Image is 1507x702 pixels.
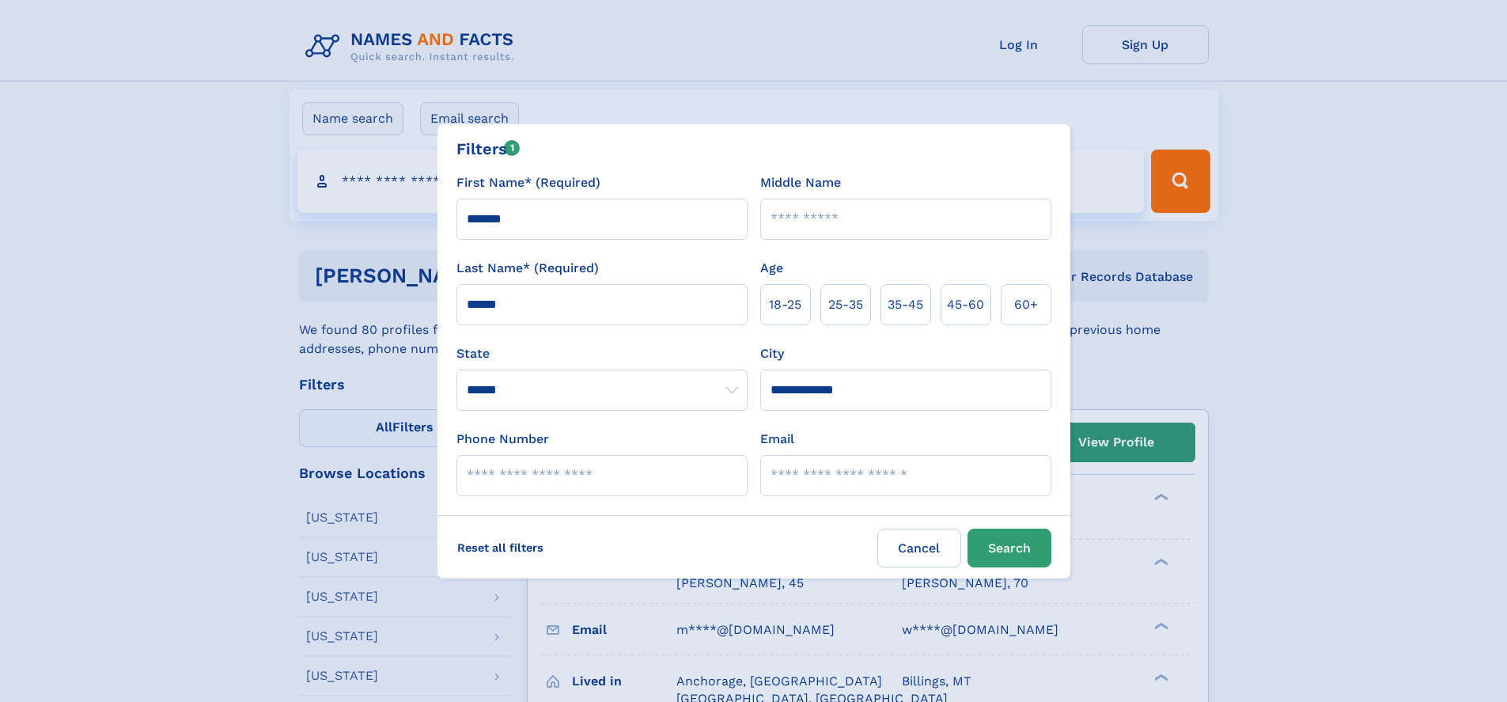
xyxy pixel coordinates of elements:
label: Email [760,430,794,449]
label: Middle Name [760,173,841,192]
label: City [760,344,784,363]
button: Search [967,529,1051,567]
span: 18‑25 [769,295,801,314]
div: Filters [456,137,521,161]
label: First Name* (Required) [456,173,600,192]
label: Phone Number [456,430,549,449]
span: 45‑60 [947,295,984,314]
span: 25‑35 [828,295,863,314]
label: Reset all filters [447,529,554,567]
span: 35‑45 [888,295,923,314]
label: Age [760,259,783,278]
label: Last Name* (Required) [456,259,599,278]
span: 60+ [1014,295,1038,314]
label: State [456,344,748,363]
label: Cancel [877,529,961,567]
